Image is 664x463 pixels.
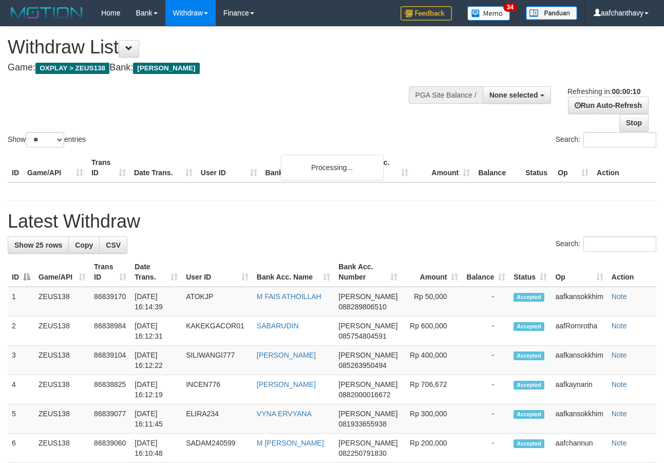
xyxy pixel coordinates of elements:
[90,257,130,287] th: Trans ID: activate to sort column ascending
[612,410,627,418] a: Note
[556,132,656,147] label: Search:
[514,410,544,419] span: Accepted
[462,375,509,404] td: -
[551,346,607,375] td: aafkansokkhim
[338,332,386,340] span: Copy 085754804591 to clipboard
[483,86,551,104] button: None selected
[257,351,316,359] a: [PERSON_NAME]
[462,317,509,346] td: -
[551,317,607,346] td: aafRornrotha
[130,257,182,287] th: Date Trans.: activate to sort column ascending
[462,346,509,375] td: -
[402,404,462,434] td: Rp 300,000
[351,153,412,182] th: Bank Acc. Number
[90,346,130,375] td: 86839104
[130,375,182,404] td: [DATE] 16:12:19
[99,236,127,254] a: CSV
[402,375,462,404] td: Rp 706,672
[182,257,253,287] th: User ID: activate to sort column ascending
[551,257,607,287] th: Op: activate to sort column ascending
[567,87,640,96] span: Refreshing in:
[462,404,509,434] td: -
[26,132,64,147] select: Showentries
[526,6,577,20] img: panduan.png
[8,211,656,232] h1: Latest Withdraw
[521,153,554,182] th: Status
[334,257,402,287] th: Bank Acc. Number: activate to sort column ascending
[182,404,253,434] td: ELIRA234
[90,404,130,434] td: 86839077
[90,287,130,317] td: 86839170
[338,420,386,428] span: Copy 081933655938 to clipboard
[8,63,432,73] h4: Game: Bank:
[130,317,182,346] td: [DATE] 16:12:31
[514,322,544,331] span: Accepted
[8,346,34,375] td: 3
[338,361,386,369] span: Copy 085263950494 to clipboard
[338,410,397,418] span: [PERSON_NAME]
[467,6,510,21] img: Button%20Memo.svg
[338,351,397,359] span: [PERSON_NAME]
[182,434,253,463] td: SADAM240599
[338,449,386,457] span: Copy 082250791830 to clipboard
[257,292,321,301] a: M FAIS ATHOILLAH
[68,236,100,254] a: Copy
[182,375,253,404] td: INCEN776
[257,380,316,388] a: [PERSON_NAME]
[489,91,538,99] span: None selected
[402,257,462,287] th: Amount: activate to sort column ascending
[14,241,62,249] span: Show 25 rows
[8,153,23,182] th: ID
[612,292,627,301] a: Note
[130,434,182,463] td: [DATE] 16:10:48
[412,153,474,182] th: Amount
[130,287,182,317] td: [DATE] 16:14:39
[34,257,90,287] th: Game/API: activate to sort column ascending
[253,257,334,287] th: Bank Acc. Name: activate to sort column ascending
[612,322,627,330] a: Note
[130,404,182,434] td: [DATE] 16:11:45
[34,434,90,463] td: ZEUS138
[8,132,86,147] label: Show entries
[514,351,544,360] span: Accepted
[402,434,462,463] td: Rp 200,000
[556,236,656,252] label: Search:
[551,434,607,463] td: aafchannun
[257,410,312,418] a: VYNA ERVYANA
[583,132,656,147] input: Search:
[75,241,93,249] span: Copy
[182,317,253,346] td: KAKEKGACOR01
[197,153,261,182] th: User ID
[338,292,397,301] span: [PERSON_NAME]
[338,380,397,388] span: [PERSON_NAME]
[402,346,462,375] td: Rp 400,000
[35,63,109,74] span: OXPLAY > ZEUS138
[182,287,253,317] td: ATOKJP
[182,346,253,375] td: SILIWANGI777
[90,375,130,404] td: 86838825
[338,303,386,311] span: Copy 088289806510 to clipboard
[87,153,130,182] th: Trans ID
[503,3,517,12] span: 34
[8,404,34,434] td: 5
[23,153,87,182] th: Game/API
[593,153,656,182] th: Action
[261,153,351,182] th: Bank Acc. Name
[8,287,34,317] td: 1
[409,86,483,104] div: PGA Site Balance /
[402,287,462,317] td: Rp 50,000
[612,380,627,388] a: Note
[474,153,521,182] th: Balance
[8,236,69,254] a: Show 25 rows
[130,153,197,182] th: Date Trans.
[612,87,640,96] strong: 00:00:10
[402,317,462,346] td: Rp 600,000
[106,241,121,249] span: CSV
[551,404,607,434] td: aafkansokkhim
[8,434,34,463] td: 6
[281,155,384,180] div: Processing...
[257,322,299,330] a: SABARUDIN
[34,317,90,346] td: ZEUS138
[462,434,509,463] td: -
[90,317,130,346] td: 86838984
